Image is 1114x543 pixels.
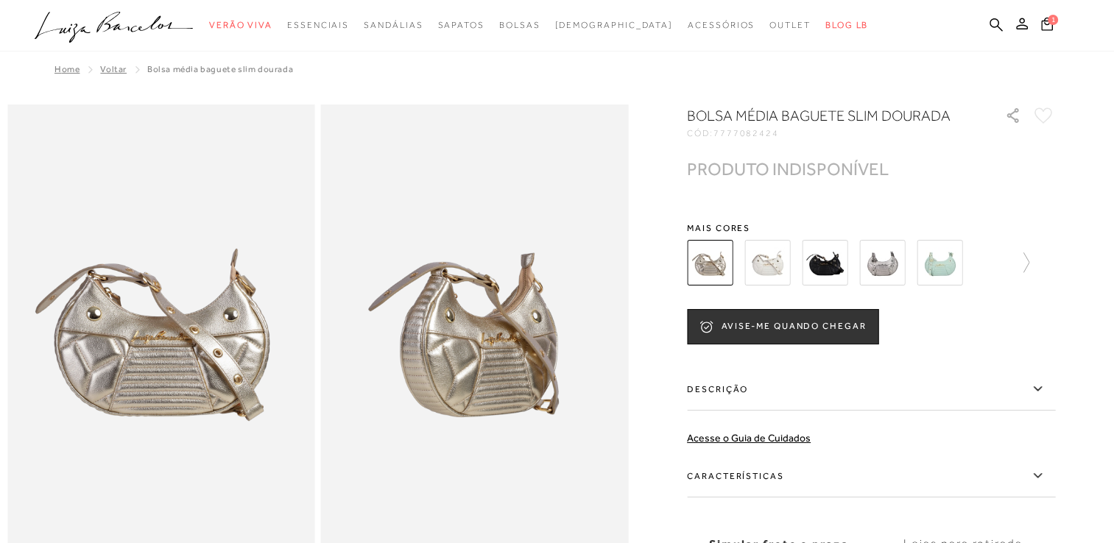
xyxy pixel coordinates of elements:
[364,12,423,39] a: noSubCategoriesText
[687,129,981,138] div: CÓD:
[744,240,790,285] img: BOLSA MÉDIA BAGUETE SLIM OFF WHITE
[687,309,878,344] button: AVISE-ME QUANDO CHEGAR
[802,240,847,285] img: BOLSA MÉDIA BAGUETE SLIM PRETA
[437,20,484,30] span: Sapatos
[364,20,423,30] span: Sandálias
[769,20,811,30] span: Outlet
[917,240,962,285] img: BOLSA MÉDIA BAGUETE SLIM VERDE ALECRIM
[687,240,733,285] img: BOLSA MÉDIA BAGUETE SLIM DOURADA
[437,12,484,39] a: noSubCategoriesText
[287,12,349,39] a: noSubCategoriesText
[859,240,905,285] img: BOLSA MÉDIA BAGUETE SLIM TITÂNIO
[687,432,811,444] a: Acesse o Guia de Cuidados
[54,64,80,74] a: Home
[825,20,868,30] span: BLOG LB
[499,12,540,39] a: noSubCategoriesText
[769,12,811,39] a: noSubCategoriesText
[499,20,540,30] span: Bolsas
[687,161,889,177] div: PRODUTO INDISPONÍVEL
[287,20,349,30] span: Essenciais
[687,224,1055,233] span: Mais cores
[1048,15,1058,25] span: 1
[825,12,868,39] a: BLOG LB
[713,128,779,138] span: 7777082424
[554,20,673,30] span: [DEMOGRAPHIC_DATA]
[554,12,673,39] a: noSubCategoriesText
[147,64,293,74] span: BOLSA MÉDIA BAGUETE SLIM DOURADA
[209,12,272,39] a: noSubCategoriesText
[1037,16,1057,36] button: 1
[100,64,127,74] a: Voltar
[209,20,272,30] span: Verão Viva
[688,20,755,30] span: Acessórios
[687,105,963,126] h1: BOLSA MÉDIA BAGUETE SLIM DOURADA
[688,12,755,39] a: noSubCategoriesText
[687,368,1055,411] label: Descrição
[687,455,1055,497] label: Características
